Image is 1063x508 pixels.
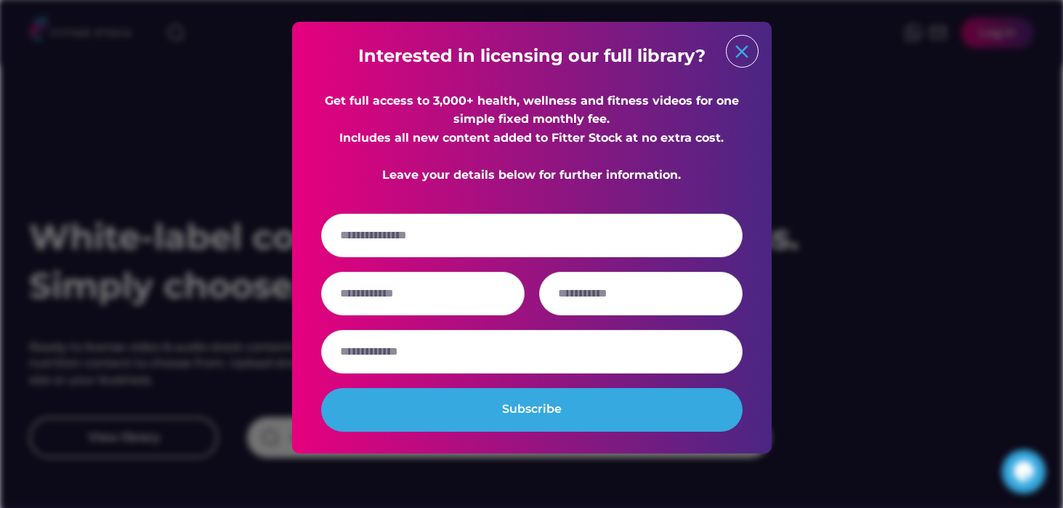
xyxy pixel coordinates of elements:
strong: Interested in licensing our full library? [358,45,706,66]
div: Get full access to 3,000+ health, wellness and fitness videos for one simple fixed monthly fee. I... [321,92,743,185]
iframe: chat widget [1002,450,1048,493]
button: close [731,41,753,63]
button: Subscribe [321,388,743,432]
